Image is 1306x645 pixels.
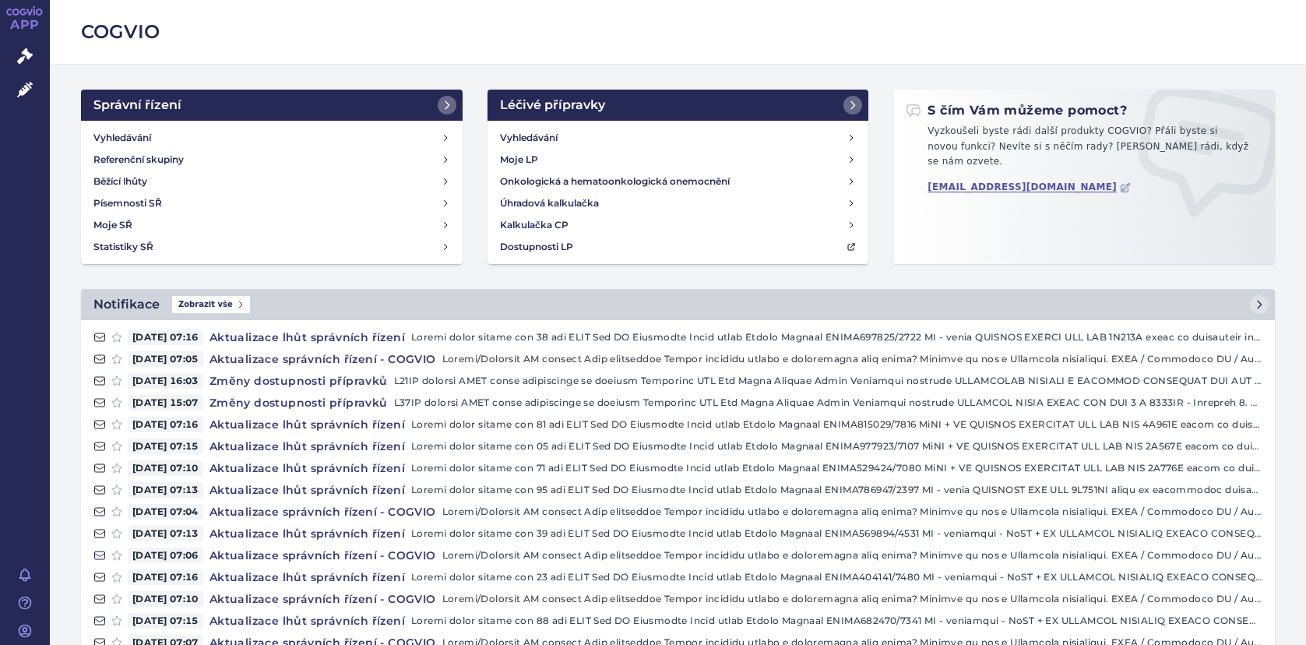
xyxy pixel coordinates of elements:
[87,214,456,236] a: Moje SŘ
[203,613,411,629] h4: Aktualizace lhůt správních řízení
[500,152,538,167] h4: Moje LP
[411,569,1262,585] p: Loremi dolor sitame con 23 adi ELIT Sed DO Eiusmodte Incid utlab Etdolo Magnaal ENIMA404141/7480 ...
[87,127,456,149] a: Vyhledávání
[93,196,162,211] h4: Písemnosti SŘ
[128,417,203,432] span: [DATE] 07:16
[128,330,203,345] span: [DATE] 07:16
[928,182,1131,193] a: [EMAIL_ADDRESS][DOMAIN_NAME]
[394,373,1262,389] p: L21IP dolorsi AMET conse adipiscinge se doeiusm Temporinc UTL Etd Magna Aliquae Admin Veniamqui n...
[411,613,1262,629] p: Loremi dolor sitame con 88 adi ELIT Sed DO Eiusmodte Incid utlab Etdolo Magnaal ENIMA682470/7341 ...
[494,171,863,192] a: Onkologická a hematoonkologická onemocnění
[494,214,863,236] a: Kalkulačka CP
[128,482,203,498] span: [DATE] 07:13
[442,351,1262,367] p: Loremi/Dolorsit AM consect Adip elitseddoe Tempor incididu utlabo e doloremagna aliq enima? Minim...
[203,439,411,454] h4: Aktualizace lhůt správních řízení
[203,548,442,563] h4: Aktualizace správních řízení - COGVIO
[93,239,153,255] h4: Statistiky SŘ
[442,504,1262,520] p: Loremi/Dolorsit AM consect Adip elitseddoe Tempor incididu utlabo e doloremagna aliq enima? Minim...
[411,460,1262,476] p: Loremi dolor sitame con 71 adi ELIT Sed DO Eiusmodte Incid utlab Etdolo Magnaal ENIMA529424/7080 ...
[87,149,456,171] a: Referenční skupiny
[93,130,151,146] h4: Vyhledávání
[81,289,1275,320] a: NotifikaceZobrazit vše
[203,330,411,345] h4: Aktualizace lhůt správních řízení
[411,439,1262,454] p: Loremi dolor sitame con 05 adi ELIT Sed DO Eiusmodte Incid utlab Etdolo Magnaal ENIMA977923/7107 ...
[500,196,599,211] h4: Úhradová kalkulačka
[203,395,394,411] h4: Změny dostupnosti přípravků
[203,591,442,607] h4: Aktualizace správních řízení - COGVIO
[203,460,411,476] h4: Aktualizace lhůt správních řízení
[93,96,181,115] h2: Správní řízení
[411,330,1262,345] p: Loremi dolor sitame con 38 adi ELIT Sed DO Eiusmodte Incid utlab Etdolo Magnaal ENIMA697825/2722 ...
[81,90,463,121] a: Správní řízení
[172,296,250,313] span: Zobrazit vše
[81,19,1275,45] h2: COGVIO
[203,569,411,585] h4: Aktualizace lhůt správních řízení
[128,613,203,629] span: [DATE] 07:15
[442,591,1262,607] p: Loremi/Dolorsit AM consect Adip elitseddoe Tempor incididu utlabo e doloremagna aliq enima? Minim...
[93,217,132,233] h4: Moje SŘ
[494,236,863,258] a: Dostupnosti LP
[906,102,1127,119] h2: S čím Vám můžeme pomoct?
[500,174,730,189] h4: Onkologická a hematoonkologická onemocnění
[128,526,203,541] span: [DATE] 07:13
[500,217,569,233] h4: Kalkulačka CP
[128,548,203,563] span: [DATE] 07:06
[128,395,203,411] span: [DATE] 15:07
[411,417,1262,432] p: Loremi dolor sitame con 81 adi ELIT Sed DO Eiusmodte Incid utlab Etdolo Magnaal ENIMA815029/7816 ...
[394,395,1262,411] p: L37IP dolorsi AMET conse adipiscinge se doeiusm Temporinc UTL Etd Magna Aliquae Admin Veniamqui n...
[87,192,456,214] a: Písemnosti SŘ
[203,504,442,520] h4: Aktualizace správních řízení - COGVIO
[411,482,1262,498] p: Loremi dolor sitame con 95 adi ELIT Sed DO Eiusmodte Incid utlab Etdolo Magnaal ENIMA786947/2397 ...
[93,152,184,167] h4: Referenční skupiny
[203,373,394,389] h4: Změny dostupnosti přípravků
[203,351,442,367] h4: Aktualizace správních řízení - COGVIO
[203,417,411,432] h4: Aktualizace lhůt správních řízení
[442,548,1262,563] p: Loremi/Dolorsit AM consect Adip elitseddoe Tempor incididu utlabo e doloremagna aliq enima? Minim...
[128,591,203,607] span: [DATE] 07:10
[128,373,203,389] span: [DATE] 16:03
[128,439,203,454] span: [DATE] 07:15
[128,351,203,367] span: [DATE] 07:05
[411,526,1262,541] p: Loremi dolor sitame con 39 adi ELIT Sed DO Eiusmodte Incid utlab Etdolo Magnaal ENIMA569894/4531 ...
[494,192,863,214] a: Úhradová kalkulačka
[906,124,1262,176] p: Vyzkoušeli byste rádi další produkty COGVIO? Přáli byste si novou funkci? Nevíte si s něčím rady?...
[203,482,411,498] h4: Aktualizace lhůt správních řízení
[500,130,558,146] h4: Vyhledávání
[128,569,203,585] span: [DATE] 07:16
[500,239,573,255] h4: Dostupnosti LP
[494,149,863,171] a: Moje LP
[128,460,203,476] span: [DATE] 07:10
[93,295,160,314] h2: Notifikace
[500,96,605,115] h2: Léčivé přípravky
[203,526,411,541] h4: Aktualizace lhůt správních řízení
[488,90,869,121] a: Léčivé přípravky
[87,236,456,258] a: Statistiky SŘ
[128,504,203,520] span: [DATE] 07:04
[494,127,863,149] a: Vyhledávání
[87,171,456,192] a: Běžící lhůty
[93,174,147,189] h4: Běžící lhůty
